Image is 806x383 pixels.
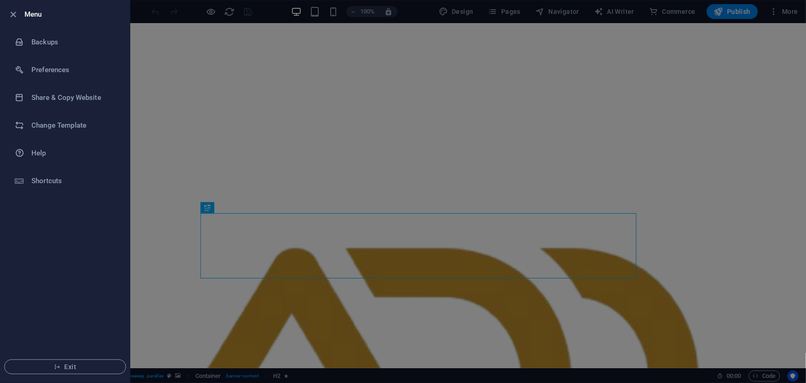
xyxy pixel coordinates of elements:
h6: Share & Copy Website [31,92,117,103]
h6: Backups [31,37,117,48]
a: Help [0,139,130,167]
h6: Preferences [31,64,117,75]
h6: Help [31,148,117,159]
h6: Change Template [31,120,117,131]
h6: Menu [24,9,122,20]
h6: Shortcuts [31,175,117,186]
button: Exit [4,359,126,374]
span: Exit [12,363,118,371]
